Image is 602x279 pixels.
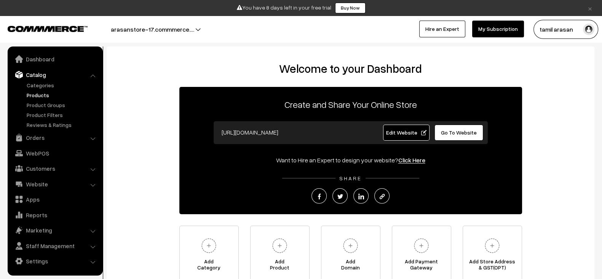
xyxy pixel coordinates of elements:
span: Go To Website [441,129,477,136]
a: Customers [10,162,100,175]
img: plus.svg [340,235,361,256]
a: Staff Management [10,239,100,253]
a: Product Filters [25,111,100,119]
img: plus.svg [198,235,219,256]
a: Go To Website [434,125,484,141]
a: Catalog [10,68,100,82]
a: Click Here [398,156,425,164]
button: arasanstore-17.commmerce.… [84,20,221,39]
img: plus.svg [411,235,432,256]
a: Website [10,177,100,191]
button: tamil arasan [533,20,598,39]
a: Orders [10,131,100,144]
a: Settings [10,254,100,268]
span: Add Payment Gateway [392,258,451,274]
a: COMMMERCE [8,24,74,33]
img: user [583,24,594,35]
a: Hire an Expert [419,21,465,37]
span: Add Product [251,258,309,274]
img: plus.svg [269,235,290,256]
a: My Subscription [472,21,524,37]
a: Buy Now [335,3,366,13]
a: Reviews & Ratings [25,121,100,129]
span: Add Store Address & GST(OPT) [463,258,522,274]
span: Add Category [180,258,238,274]
a: Marketing [10,223,100,237]
p: Create and Share Your Online Store [179,98,522,111]
h2: Welcome to your Dashboard [114,62,587,75]
a: Edit Website [383,125,430,141]
img: COMMMERCE [8,26,88,32]
span: SHARE [335,175,366,181]
span: Edit Website [386,129,426,136]
span: Add Domain [321,258,380,274]
a: Products [25,91,100,99]
a: × [585,3,595,13]
a: WebPOS [10,146,100,160]
a: Reports [10,208,100,222]
a: Categories [25,81,100,89]
a: Dashboard [10,52,100,66]
img: plus.svg [482,235,503,256]
div: You have 8 days left in your free trial [3,3,599,13]
div: Want to Hire an Expert to design your website? [179,156,522,165]
a: Apps [10,192,100,206]
a: Product Groups [25,101,100,109]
